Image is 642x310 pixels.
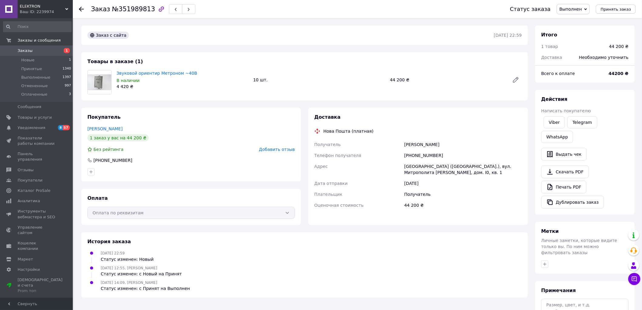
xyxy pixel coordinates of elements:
[65,83,71,89] span: 997
[567,116,597,128] a: Telegram
[20,9,73,15] div: Ваш ID: 2239974
[18,151,56,162] span: Панель управления
[3,21,72,32] input: Поиск
[387,76,507,84] div: 44 200 ₴
[63,125,70,130] span: 57
[510,6,551,12] div: Статус заказа
[87,134,149,141] div: 1 заказ у вас на 44 200 ₴
[18,38,61,43] span: Заказы и сообщения
[18,277,63,294] span: [DEMOGRAPHIC_DATA] и счета
[314,153,361,158] span: Телефон получателя
[541,238,617,255] span: Личные заметки, которые видите только вы. По ним можно фильтровать заказы
[87,114,120,120] span: Покупатель
[87,32,129,39] div: Заказ с сайта
[251,76,388,84] div: 10 шт.
[18,125,45,131] span: Уведомления
[18,240,56,251] span: Кошелек компании
[596,5,636,14] button: Принять заказ
[403,189,523,200] div: Получатель
[18,188,50,193] span: Каталог ProSale
[510,74,522,86] a: Редактировать
[601,7,631,12] span: Принять заказ
[18,267,40,272] span: Настройки
[314,203,364,208] span: Оценочная стоимость
[541,131,573,143] a: WhatsApp
[101,281,157,285] span: [DATE] 14:09, [PERSON_NAME]
[91,5,110,13] span: Заказ
[403,200,523,211] div: 44 200 ₴
[112,5,155,13] span: №351989813
[79,6,84,12] div: Вернуться назад
[314,192,343,197] span: Плательщик
[541,165,589,178] a: Скачать PDF
[259,147,295,152] span: Добавить отзыв
[21,83,48,89] span: Отмененные
[63,75,71,80] span: 1397
[88,74,111,90] img: Звуковой ориентир Метроном ~40В
[18,225,56,236] span: Управление сайтом
[63,66,71,72] span: 1340
[322,128,375,134] div: Нова Пошта (платная)
[541,288,576,293] span: Примечания
[101,251,125,255] span: [DATE] 22:59
[64,48,70,53] span: 1
[87,239,131,244] span: История заказа
[93,147,123,152] span: Без рейтинга
[93,157,133,163] div: [PHONE_NUMBER]
[101,266,157,270] span: [DATE] 12:55, [PERSON_NAME]
[544,116,565,128] a: Viber
[541,32,557,38] span: Итого
[18,257,33,262] span: Маркет
[403,150,523,161] div: [PHONE_NUMBER]
[69,57,71,63] span: 1
[541,96,568,102] span: Действия
[403,139,523,150] div: [PERSON_NAME]
[18,167,34,173] span: Отзывы
[117,71,197,76] a: Звуковой ориентир Метроном ~40В
[18,209,56,220] span: Инструменты вебмастера и SEO
[314,114,341,120] span: Доставка
[101,271,182,277] div: Статус изменен: с Новый на Принят
[541,196,604,209] button: Дублировать заказ
[541,148,587,161] button: Выдать чек
[21,66,42,72] span: Принятые
[576,51,632,64] div: Необходимо уточнить
[117,78,140,83] span: В наличии
[403,178,523,189] div: [DATE]
[21,57,35,63] span: Новые
[87,126,123,131] a: [PERSON_NAME]
[21,75,50,80] span: Выполненные
[314,164,328,169] span: Адрес
[20,4,65,9] span: ELEKTRON
[541,181,586,193] a: Печать PDF
[101,285,190,291] div: Статус изменен: с Принят на Выполнен
[21,92,47,97] span: Оплаченные
[69,92,71,97] span: 3
[87,59,143,64] span: Товары в заказе (1)
[58,125,63,130] span: 8
[541,108,591,113] span: Написать покупателю
[314,142,341,147] span: Получатель
[541,55,562,60] span: Доставка
[18,288,63,294] div: Prom топ
[18,104,41,110] span: Сообщения
[101,256,154,262] div: Статус изменен: Новый
[609,43,629,49] div: 44 200 ₴
[314,181,348,186] span: Дата отправки
[494,33,522,38] time: [DATE] 22:59
[117,83,248,90] div: 4 420 ₴
[18,115,52,120] span: Товары и услуги
[541,44,558,49] span: 1 товар
[559,7,582,12] span: Выполнен
[541,71,575,76] span: Всего к оплате
[403,161,523,178] div: [GEOGRAPHIC_DATA] ([GEOGRAPHIC_DATA].), вул. Митрополита [PERSON_NAME], дом. І0, кв. 1
[628,273,640,285] button: Чат с покупателем
[18,198,40,204] span: Аналитика
[18,135,56,146] span: Показатели работы компании
[541,228,559,234] span: Метки
[18,178,42,183] span: Покупатели
[18,48,32,53] span: Заказы
[87,195,108,201] span: Оплата
[609,71,629,76] b: 44200 ₴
